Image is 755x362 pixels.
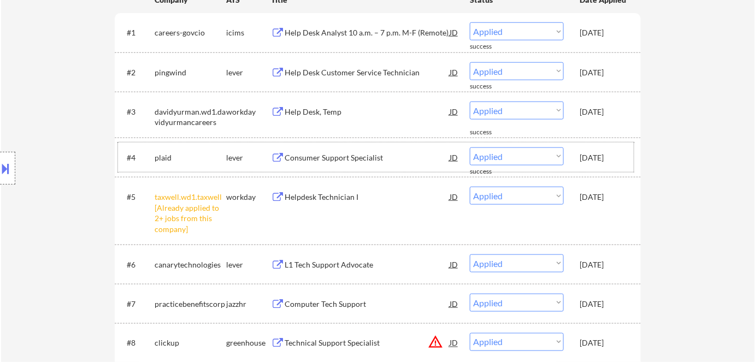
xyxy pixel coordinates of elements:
div: JD [449,187,459,206]
div: clickup [155,338,226,349]
div: workday [226,192,271,203]
div: [DATE] [580,192,628,203]
div: practicebenefitscorp [155,299,226,310]
div: Technical Support Specialist [285,338,450,349]
div: JD [449,254,459,274]
div: JD [449,102,459,121]
div: Help Desk, Temp [285,106,450,117]
div: JD [449,62,459,82]
div: lever [226,67,271,78]
div: #8 [127,338,146,349]
div: L1 Tech Support Advocate [285,259,450,270]
div: success [470,82,514,91]
div: [DATE] [580,299,628,310]
div: greenhouse [226,338,271,349]
div: #7 [127,299,146,310]
div: Helpdesk Technician I [285,192,450,203]
div: success [470,42,514,51]
div: success [470,128,514,137]
div: [DATE] [580,338,628,349]
div: JD [449,294,459,313]
div: Help Desk Customer Service Technician [285,67,450,78]
div: Consumer Support Specialist [285,152,450,163]
div: Computer Tech Support [285,299,450,310]
div: careers-govcio [155,27,226,38]
div: JD [449,333,459,353]
div: lever [226,152,271,163]
div: icims [226,27,271,38]
div: lever [226,259,271,270]
div: #1 [127,27,146,38]
div: jazzhr [226,299,271,310]
div: [DATE] [580,152,628,163]
div: [DATE] [580,259,628,270]
div: JD [449,22,459,42]
div: [DATE] [580,27,628,38]
div: workday [226,106,271,117]
div: JD [449,147,459,167]
div: [DATE] [580,106,628,117]
button: warning_amber [428,335,443,350]
div: success [470,167,514,176]
div: [DATE] [580,67,628,78]
div: Help Desk Analyst 10 a.m. – 7 p.m. M-F (Remote) [285,27,450,38]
